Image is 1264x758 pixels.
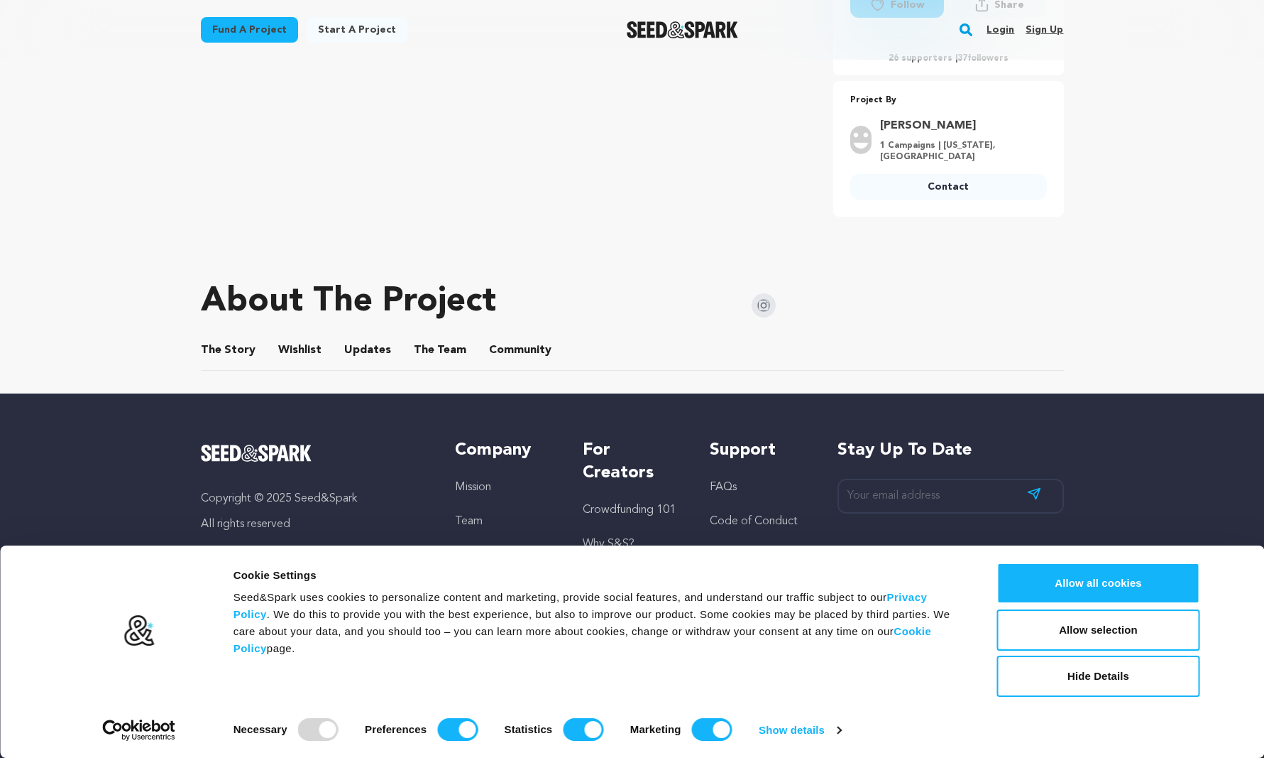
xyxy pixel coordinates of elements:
span: Community [489,342,551,359]
button: Allow selection [997,610,1200,651]
a: Why S&S? [583,538,634,550]
img: Seed&Spark Logo [201,445,312,462]
a: Login [987,18,1014,41]
h5: Support [710,439,808,462]
a: Contact [850,174,1047,200]
strong: Statistics [505,723,553,735]
h5: For Creators [583,439,681,484]
p: Copyright © 2025 Seed&Spark [201,490,427,507]
p: Project By [850,92,1047,109]
a: Seed&Spark Homepage [627,21,738,38]
strong: Necessary [233,723,287,735]
a: Goto Jen Miranda profile [880,117,1038,134]
a: Mission [455,482,491,493]
strong: Preferences [365,723,427,735]
h1: About The Project [201,285,496,319]
span: The [201,342,221,359]
img: Seed&Spark Logo Dark Mode [627,21,738,38]
h5: Company [455,439,554,462]
h5: Stay up to date [837,439,1064,462]
div: Seed&Spark uses cookies to personalize content and marketing, provide social features, and unders... [233,589,965,657]
a: Team [455,516,483,527]
span: Story [201,342,255,359]
span: Updates [344,342,391,359]
img: logo [123,614,155,647]
img: Seed&Spark Instagram Icon [752,293,776,318]
a: Start a project [307,17,407,43]
p: 1 Campaigns | [US_STATE], [GEOGRAPHIC_DATA] [880,140,1038,163]
a: Show details [759,720,841,741]
a: Crowdfunding 101 [583,504,676,516]
button: Hide Details [997,656,1200,697]
a: FAQs [710,482,737,493]
img: user.png [850,126,872,154]
a: Fund a project [201,17,298,43]
a: Code of Conduct [710,516,798,527]
span: Wishlist [278,342,322,359]
p: All rights reserved [201,516,427,533]
span: The [414,342,434,359]
a: Usercentrics Cookiebot - opens in a new window [77,720,201,741]
span: Team [414,342,466,359]
legend: Consent Selection [233,713,233,713]
strong: Marketing [630,723,681,735]
a: Seed&Spark Homepage [201,445,427,462]
button: Allow all cookies [997,563,1200,604]
div: Cookie Settings [233,567,965,584]
a: Sign up [1026,18,1063,41]
input: Your email address [837,479,1064,514]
